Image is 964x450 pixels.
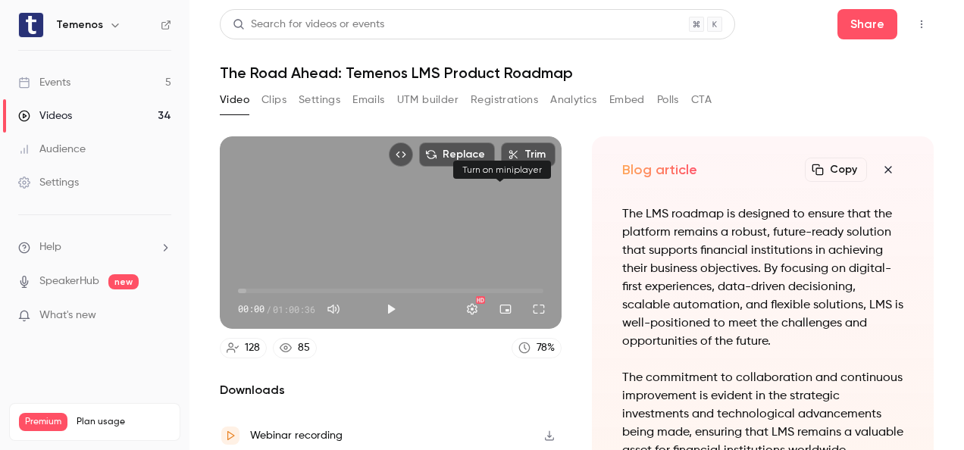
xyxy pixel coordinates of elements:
[39,308,96,323] span: What's new
[512,338,562,358] a: 78%
[220,338,267,358] a: 128
[397,88,459,112] button: UTM builder
[419,142,495,167] button: Replace
[622,205,903,351] p: The LMS roadmap is designed to ensure that the platform remains a robust, future-ready solution t...
[352,88,384,112] button: Emails
[220,381,562,399] h2: Downloads
[261,88,286,112] button: Clips
[457,294,487,324] button: Settings
[233,17,384,33] div: Search for videos or events
[609,88,645,112] button: Embed
[298,340,310,356] div: 85
[490,294,521,324] button: Turn on miniplayer
[220,88,249,112] button: Video
[691,88,712,112] button: CTA
[266,302,271,316] span: /
[657,88,679,112] button: Polls
[550,88,597,112] button: Analytics
[18,108,72,123] div: Videos
[909,12,934,36] button: Top Bar Actions
[153,309,171,323] iframe: Noticeable Trigger
[453,161,551,179] div: Turn on miniplayer
[273,302,315,316] span: 01:00:36
[273,338,317,358] a: 85
[805,158,867,182] button: Copy
[108,274,139,289] span: new
[77,416,171,428] span: Plan usage
[476,296,485,304] div: HD
[19,13,43,37] img: Temenos
[39,239,61,255] span: Help
[18,142,86,157] div: Audience
[39,273,99,289] a: SpeakerHub
[471,88,538,112] button: Registrations
[18,239,171,255] li: help-dropdown-opener
[318,294,349,324] button: Mute
[501,142,556,167] button: Trim
[238,302,315,316] div: 00:00
[622,161,697,179] h2: Blog article
[837,9,897,39] button: Share
[18,75,70,90] div: Events
[524,294,554,324] button: Full screen
[220,64,934,82] h1: The Road Ahead: Temenos LMS Product Roadmap
[18,175,79,190] div: Settings
[19,413,67,431] span: Premium
[389,142,413,167] button: Embed video
[56,17,103,33] h6: Temenos
[299,88,340,112] button: Settings
[537,340,555,356] div: 78 %
[250,427,343,445] div: Webinar recording
[238,302,264,316] span: 00:00
[376,294,406,324] button: Play
[245,340,260,356] div: 128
